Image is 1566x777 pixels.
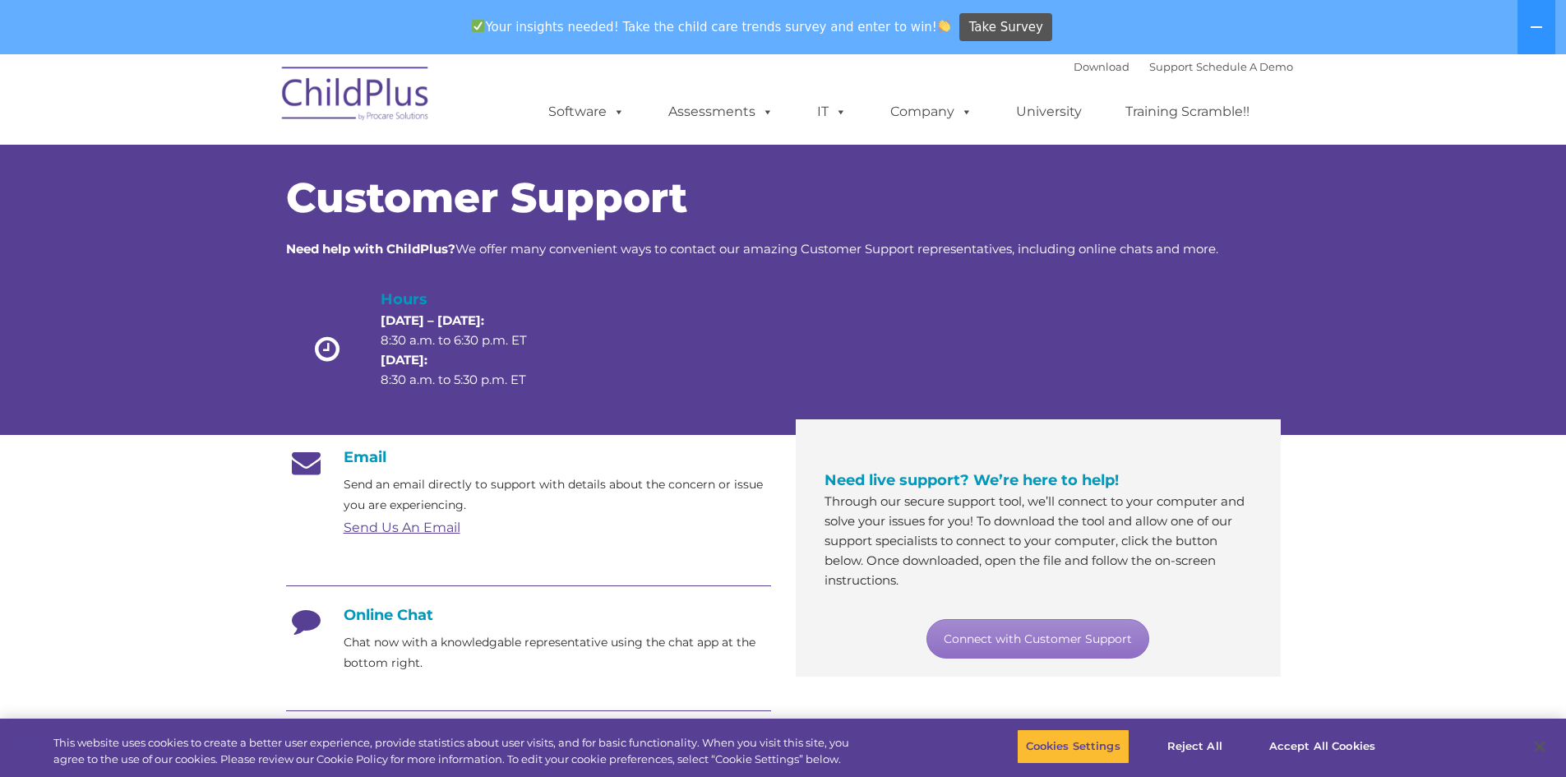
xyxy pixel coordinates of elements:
h4: Email [286,448,771,466]
img: 👏 [938,20,950,32]
font: | [1074,60,1293,73]
strong: [DATE]: [381,352,427,368]
img: ChildPlus by Procare Solutions [274,55,438,137]
button: Cookies Settings [1017,729,1129,764]
span: Need live support? We’re here to help! [825,471,1119,489]
p: Send an email directly to support with details about the concern or issue you are experiencing. [344,474,771,516]
button: Close [1522,728,1558,765]
button: Accept All Cookies [1260,729,1384,764]
h4: Hours [381,288,555,311]
span: Your insights needed! Take the child care trends survey and enter to win! [465,11,958,43]
a: University [1000,95,1098,128]
strong: Need help with ChildPlus? [286,241,455,257]
p: Through our secure support tool, we’ll connect to your computer and solve your issues for you! To... [825,492,1252,590]
p: 8:30 a.m. to 6:30 p.m. ET 8:30 a.m. to 5:30 p.m. ET [381,311,555,390]
a: Download [1074,60,1129,73]
h4: Online Chat [286,606,771,624]
span: Customer Support [286,173,687,223]
button: Reject All [1143,729,1246,764]
strong: [DATE] – [DATE]: [381,312,484,328]
div: This website uses cookies to create a better user experience, provide statistics about user visit... [53,735,862,767]
a: Connect with Customer Support [926,619,1149,659]
a: IT [801,95,863,128]
a: Support [1149,60,1193,73]
a: Software [532,95,641,128]
a: Schedule A Demo [1196,60,1293,73]
a: Send Us An Email [344,520,460,535]
span: We offer many convenient ways to contact our amazing Customer Support representatives, including ... [286,241,1218,257]
img: ✅ [472,20,484,32]
a: Assessments [652,95,790,128]
a: Training Scramble!! [1109,95,1266,128]
a: Take Survey [959,13,1052,42]
span: Take Survey [969,13,1043,42]
p: Chat now with a knowledgable representative using the chat app at the bottom right. [344,632,771,673]
a: Company [874,95,989,128]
